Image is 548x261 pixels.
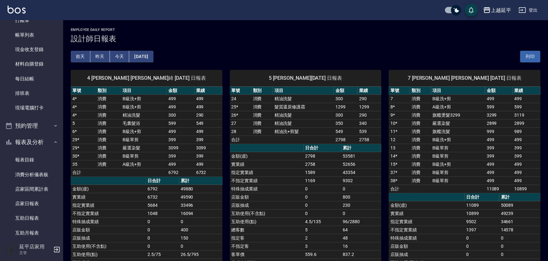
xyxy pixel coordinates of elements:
[273,95,334,103] td: 精油洗髮
[251,103,273,111] td: 消費
[304,193,341,201] td: 0
[499,242,540,250] td: 0
[358,136,381,144] td: 2758
[304,226,341,234] td: 5
[341,201,382,209] td: 230
[358,95,381,103] td: 290
[71,51,90,62] button: 前天
[71,234,146,242] td: 店販抽成
[431,127,485,136] td: 旗艦洗髮
[230,250,304,258] td: 客單價
[146,242,179,250] td: 0
[96,87,121,95] th: 類別
[389,250,465,258] td: 店販抽成
[396,75,533,81] span: 7 [PERSON_NAME] [PERSON_NAME] [DATE] 日報表
[304,160,341,168] td: 2758
[3,101,61,115] a: 現場電腦打卡
[485,144,513,152] td: 399
[146,201,179,209] td: 5684
[410,160,431,168] td: 消費
[230,193,304,201] td: 店販金額
[5,243,18,256] img: Person
[485,111,513,119] td: 3299
[513,168,540,177] td: 499
[3,118,61,134] button: 預約管理
[341,185,382,193] td: 0
[146,185,179,193] td: 6792
[146,250,179,258] td: 2.5/75
[410,95,431,103] td: 消費
[513,95,540,103] td: 499
[230,87,382,144] table: a dense table
[499,226,540,234] td: 14578
[389,242,465,250] td: 店販金額
[358,87,381,95] th: 業績
[389,226,465,234] td: 不指定實業績
[121,127,167,136] td: B級洗+剪
[334,103,358,111] td: 1299
[358,103,381,111] td: 1299
[251,95,273,103] td: 消費
[341,217,382,226] td: 96/2880
[72,121,75,126] a: 5
[96,119,121,127] td: 消費
[96,103,121,111] td: 消費
[167,87,195,95] th: 金額
[358,111,381,119] td: 290
[334,127,358,136] td: 549
[71,201,146,209] td: 指定實業績
[485,119,513,127] td: 2899
[304,185,341,193] td: 0
[3,86,61,101] a: 排班表
[195,144,222,152] td: 3099
[390,96,393,101] a: 7
[273,87,334,95] th: 項目
[78,75,215,81] span: 4 [PERSON_NAME] [PERSON_NAME]綺 [DATE] 日報表
[465,217,499,226] td: 9502
[71,250,146,258] td: 互助使用(點)
[179,217,222,226] td: 0
[19,250,51,256] p: 主管
[499,250,540,258] td: 0
[230,234,304,242] td: 指定客
[121,95,167,103] td: B級洗+剪
[230,209,304,217] td: 互助使用(不含點)
[3,42,61,57] a: 現金收支登錄
[146,217,179,226] td: 0
[71,242,146,250] td: 互助使用(不含點)
[121,160,167,168] td: A級洗+剪
[71,193,146,201] td: 實業績
[341,152,382,160] td: 53581
[513,127,540,136] td: 989
[3,153,61,167] a: 報表目錄
[485,177,513,185] td: 499
[121,119,167,127] td: 毛囊髮浴
[238,75,374,81] span: 5 [PERSON_NAME][DATE] 日報表
[230,177,304,185] td: 不指定實業績
[304,201,341,209] td: 0
[273,119,334,127] td: 精油洗髮
[121,103,167,111] td: B級洗+剪
[334,95,358,103] td: 300
[304,177,341,185] td: 1169
[389,87,410,95] th: 單號
[195,127,222,136] td: 499
[146,226,179,234] td: 0
[341,144,382,152] th: 累計
[96,152,121,160] td: 消費
[3,167,61,182] a: 消費分析儀表板
[251,127,273,136] td: 消費
[71,209,146,217] td: 不指定實業績
[389,185,410,193] td: 合計
[96,144,121,152] td: 消費
[431,103,485,111] td: A級洗+剪
[499,193,540,201] th: 累計
[121,87,167,95] th: 項目
[179,177,222,185] th: 累計
[334,87,358,95] th: 金額
[513,136,540,144] td: 499
[96,160,121,168] td: 消費
[513,160,540,168] td: 499
[431,144,485,152] td: B級單剪
[465,234,499,242] td: 0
